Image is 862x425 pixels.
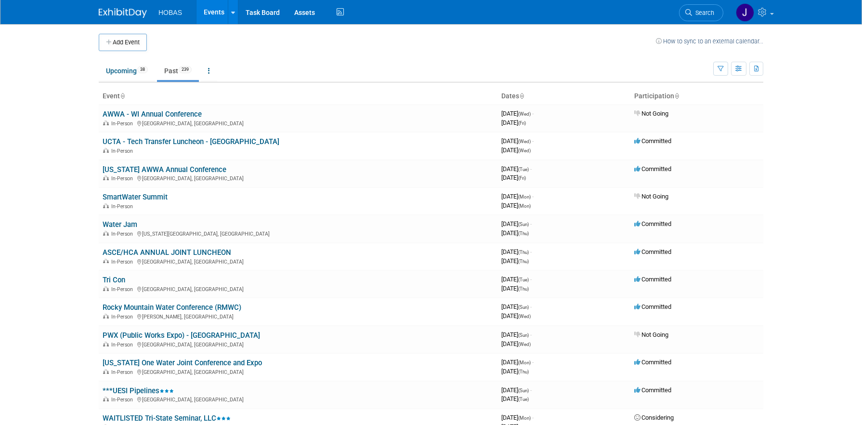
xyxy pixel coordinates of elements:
[518,139,531,144] span: (Wed)
[634,137,671,145] span: Committed
[518,397,529,402] span: (Tue)
[99,8,147,18] img: ExhibitDay
[518,222,529,227] span: (Sun)
[530,165,532,173] span: -
[634,110,668,117] span: Not Going
[501,386,532,394] span: [DATE]
[103,314,109,319] img: In-Person Event
[530,276,532,283] span: -
[120,92,125,100] a: Sort by Event Name
[501,229,529,237] span: [DATE]
[179,66,192,73] span: 239
[501,303,532,310] span: [DATE]
[103,175,109,180] img: In-Person Event
[518,342,531,347] span: (Wed)
[518,259,529,264] span: (Thu)
[501,193,534,200] span: [DATE]
[103,303,241,312] a: Rocky Mountain Water Conference (RMWC)
[518,314,531,319] span: (Wed)
[111,259,136,265] span: In-Person
[103,395,494,403] div: [GEOGRAPHIC_DATA], [GEOGRAPHIC_DATA]
[103,285,494,292] div: [GEOGRAPHIC_DATA], [GEOGRAPHIC_DATA]
[501,340,531,347] span: [DATE]
[103,165,226,174] a: [US_STATE] AWWA Annual Conference
[103,137,279,146] a: UCTA - Tech Transfer Luncheon - [GEOGRAPHIC_DATA]
[518,194,531,199] span: (Mon)
[501,257,529,265] span: [DATE]
[532,193,534,200] span: -
[518,305,529,310] span: (Sun)
[634,248,671,255] span: Committed
[103,257,494,265] div: [GEOGRAPHIC_DATA], [GEOGRAPHIC_DATA]
[103,331,260,340] a: PWX (Public Works Expo) - [GEOGRAPHIC_DATA]
[518,388,529,393] span: (Sun)
[692,9,714,16] span: Search
[111,369,136,375] span: In-Person
[518,332,529,338] span: (Sun)
[103,397,109,401] img: In-Person Event
[103,229,494,237] div: [US_STATE][GEOGRAPHIC_DATA], [GEOGRAPHIC_DATA]
[103,340,494,348] div: [GEOGRAPHIC_DATA], [GEOGRAPHIC_DATA]
[518,111,531,117] span: (Wed)
[103,342,109,346] img: In-Person Event
[103,248,231,257] a: ASCE/HCA ANNUAL JOINT LUNCHEON
[501,414,534,421] span: [DATE]
[634,386,671,394] span: Committed
[103,174,494,182] div: [GEOGRAPHIC_DATA], [GEOGRAPHIC_DATA]
[501,331,532,338] span: [DATE]
[518,277,529,282] span: (Tue)
[518,250,529,255] span: (Thu)
[501,248,532,255] span: [DATE]
[532,110,534,117] span: -
[103,312,494,320] div: [PERSON_NAME], [GEOGRAPHIC_DATA]
[103,276,125,284] a: Tri Con
[518,415,531,421] span: (Mon)
[530,386,532,394] span: -
[501,368,529,375] span: [DATE]
[103,286,109,291] img: In-Person Event
[530,220,532,227] span: -
[501,285,529,292] span: [DATE]
[501,137,534,145] span: [DATE]
[501,119,526,126] span: [DATE]
[634,303,671,310] span: Committed
[103,386,174,395] a: ***UESI Pipelines
[634,276,671,283] span: Committed
[736,3,754,22] img: Jennifer Jensen
[99,34,147,51] button: Add Event
[137,66,148,73] span: 38
[532,359,534,366] span: -
[634,414,674,421] span: Considering
[111,231,136,237] span: In-Person
[111,397,136,403] span: In-Person
[99,88,497,105] th: Event
[157,62,199,80] a: Past239
[103,368,494,375] div: [GEOGRAPHIC_DATA], [GEOGRAPHIC_DATA]
[518,148,531,153] span: (Wed)
[679,4,723,21] a: Search
[518,286,529,292] span: (Thu)
[103,369,109,374] img: In-Person Event
[634,331,668,338] span: Not Going
[518,231,529,236] span: (Thu)
[103,193,168,201] a: SmartWater Summit
[103,110,202,119] a: AWWA - WI Annual Conference
[501,165,532,173] span: [DATE]
[99,62,155,80] a: Upcoming38
[103,259,109,264] img: In-Person Event
[634,359,671,366] span: Committed
[111,175,136,182] span: In-Person
[103,119,494,127] div: [GEOGRAPHIC_DATA], [GEOGRAPHIC_DATA]
[103,231,109,236] img: In-Person Event
[501,110,534,117] span: [DATE]
[532,414,534,421] span: -
[111,286,136,292] span: In-Person
[111,148,136,154] span: In-Person
[634,193,668,200] span: Not Going
[656,38,763,45] a: How to sync to an external calendar...
[103,220,137,229] a: Water Jam
[111,342,136,348] span: In-Person
[501,359,534,366] span: [DATE]
[530,331,532,338] span: -
[518,360,531,365] span: (Mon)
